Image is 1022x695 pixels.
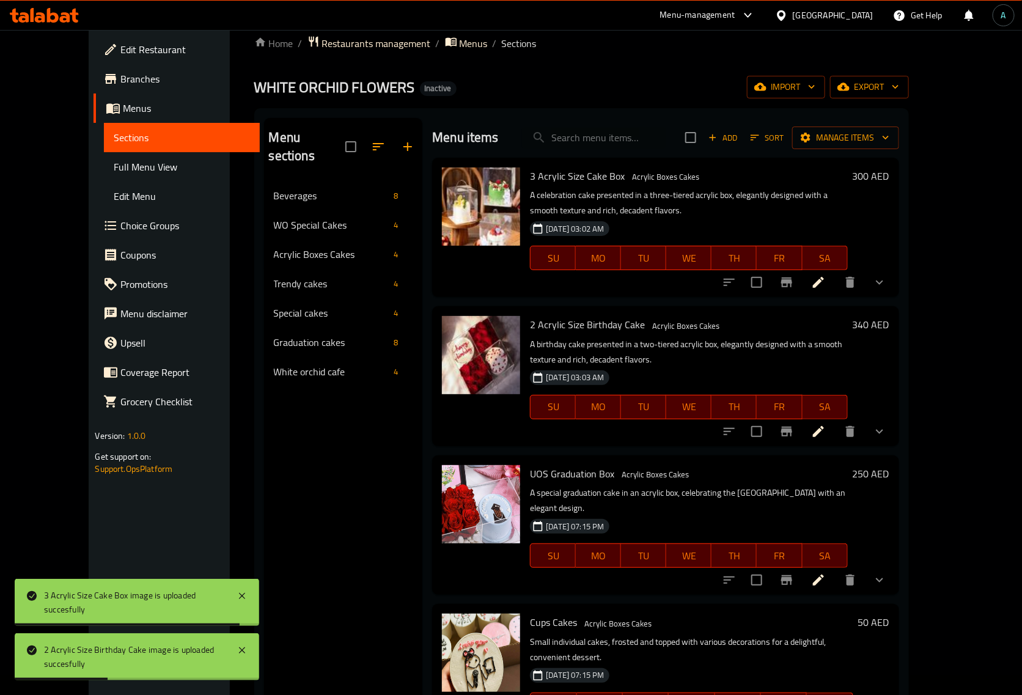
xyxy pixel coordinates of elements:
span: [DATE] 03:02 AM [541,223,609,235]
span: Upsell [120,336,249,350]
span: TH [716,249,752,267]
span: SU [535,398,571,416]
div: Acrylic Boxes Cakes [274,247,389,262]
span: Branches [120,72,249,86]
span: Choice Groups [120,218,249,233]
span: FR [762,398,797,416]
span: Sections [114,130,249,145]
span: 2 Acrylic Size Birthday Cake [530,315,645,334]
input: search [522,127,666,149]
div: items [389,247,403,262]
a: Edit menu item [811,573,826,587]
span: SU [535,249,571,267]
button: TU [621,246,666,270]
span: Edit Menu [114,189,249,204]
button: FR [757,395,802,419]
button: SA [803,395,848,419]
a: Home [254,36,293,51]
p: A celebration cake presented in a three-tiered acrylic box, elegantly designed with a smooth text... [530,188,847,218]
img: Cups Cakes [442,614,520,692]
button: sort-choices [715,417,744,446]
p: A birthday cake presented in a two-tiered acrylic box, elegantly designed with a smooth texture a... [530,337,847,367]
img: UOS Graduation Box [442,465,520,543]
span: Trendy cakes [274,276,389,291]
button: delete [836,417,865,446]
button: WE [666,246,711,270]
svg: Show Choices [872,424,887,439]
button: FR [757,543,802,568]
svg: Show Choices [872,573,887,587]
button: TH [711,395,757,419]
span: SU [535,547,571,565]
span: import [757,79,815,95]
span: Beverages [274,188,389,203]
span: Acrylic Boxes Cakes [647,319,724,333]
span: WE [671,398,707,416]
span: MO [581,547,616,565]
button: Branch-specific-item [772,268,801,297]
li: / [436,36,440,51]
div: items [389,364,403,379]
h6: 50 AED [858,614,889,631]
span: MO [581,249,616,267]
button: TU [621,543,666,568]
span: Coupons [120,248,249,262]
button: FR [757,246,802,270]
p: Small individual cakes, frosted and topped with various decorations for a delightful, convenient ... [530,634,853,665]
span: Special cakes [274,306,389,320]
h6: 340 AED [853,316,889,333]
span: SA [807,547,843,565]
button: WE [666,543,711,568]
div: [GEOGRAPHIC_DATA] [793,9,873,22]
button: TH [711,543,757,568]
span: Menu disclaimer [120,306,249,321]
button: show more [865,268,894,297]
div: items [389,218,403,232]
img: 2 Acrylic Size Birthday Cake [442,316,520,394]
button: export [830,76,909,98]
button: show more [865,565,894,595]
div: Acrylic Boxes Cakes [617,468,694,482]
span: Manage items [802,130,889,145]
div: White orchid cafe4 [264,357,423,386]
div: items [389,276,403,291]
a: Full Menu View [104,152,259,182]
button: delete [836,565,865,595]
button: SA [803,543,848,568]
button: SA [803,246,848,270]
span: SA [807,249,843,267]
button: sort-choices [715,565,744,595]
div: Graduation cakes8 [264,328,423,357]
div: Menu-management [660,8,735,23]
div: Beverages8 [264,181,423,210]
span: 8 [389,190,403,202]
a: Coverage Report [94,358,259,387]
button: Sort [748,128,787,147]
a: Menus [445,35,488,51]
span: Grocery Checklist [120,394,249,409]
span: WE [671,547,707,565]
nav: breadcrumb [254,35,909,51]
nav: Menu sections [264,176,423,391]
span: WO Special Cakes [274,218,389,232]
h2: Menu sections [269,128,346,165]
span: WE [671,249,707,267]
span: Sections [502,36,537,51]
div: Special cakes4 [264,298,423,328]
span: TU [626,249,661,267]
div: WO Special Cakes4 [264,210,423,240]
span: [DATE] 03:03 AM [541,372,609,383]
span: TU [626,547,661,565]
button: WE [666,395,711,419]
button: SU [530,395,576,419]
a: Promotions [94,270,259,299]
span: Full Menu View [114,160,249,174]
span: 8 [389,337,403,348]
div: Acrylic Boxes Cakes4 [264,240,423,269]
span: Graduation cakes [274,335,389,350]
img: 3 Acrylic Size Cake Box [442,167,520,246]
span: Acrylic Boxes Cakes [579,617,656,631]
